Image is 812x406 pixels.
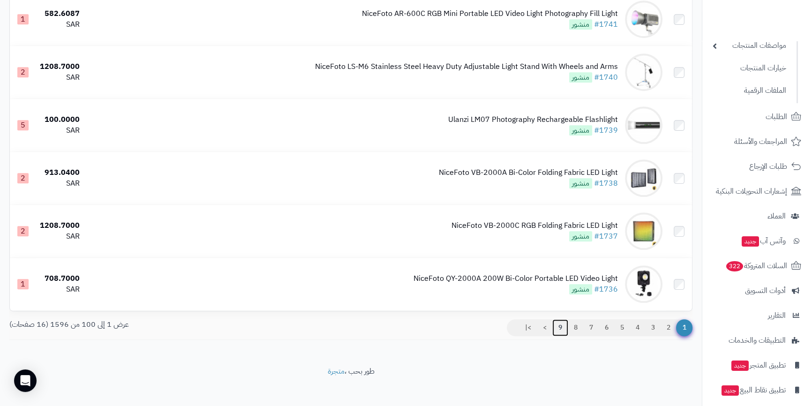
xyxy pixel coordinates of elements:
a: 8 [568,319,584,336]
div: 708.7000 [40,273,80,284]
span: تطبيق المتجر [730,359,786,372]
span: منشور [569,284,592,294]
img: NiceFoto AR-600C RGB Mini Portable LED Video Light Photography Fill Light [625,0,662,38]
span: العملاء [767,210,786,223]
a: #1736 [594,284,618,295]
span: جديد [722,385,739,396]
div: SAR [40,125,80,136]
a: العملاء [708,205,806,227]
a: الملفات الرقمية [708,81,791,101]
span: 2 [17,67,29,77]
img: NiceFoto VB-2000C RGB Folding Fabric LED Light [625,212,662,250]
div: عرض 1 إلى 100 من 1596 (16 صفحات) [2,319,351,330]
a: السلات المتروكة322 [708,255,806,277]
div: SAR [40,231,80,242]
a: إشعارات التحويلات البنكية [708,180,806,203]
div: 1208.7000 [40,220,80,231]
div: NiceFoto LS-M6 Stainless Steel Heavy Duty Adjustable Light Stand With Wheels and Arms [315,61,618,72]
a: >| [519,319,537,336]
a: أدوات التسويق [708,279,806,302]
span: التطبيقات والخدمات [729,334,786,347]
a: التطبيقات والخدمات [708,329,806,352]
span: المراجعات والأسئلة [734,135,787,148]
a: #1737 [594,231,618,242]
a: المراجعات والأسئلة [708,130,806,153]
span: السلات المتروكة [725,259,787,272]
span: 1 [17,14,29,24]
a: الطلبات [708,105,806,128]
span: التقارير [768,309,786,322]
div: Ulanzi LM07 Photography Rechargeable Flashlight [448,114,618,125]
div: SAR [40,178,80,189]
div: NiceFoto VB-2000C RGB Folding Fabric LED Light [451,220,618,231]
img: NiceFoto QY-2000A 200W Bi-Color Portable LED Video Light [625,265,662,303]
div: Open Intercom Messenger [14,369,37,392]
a: 4 [630,319,646,336]
div: SAR [40,72,80,83]
a: > [537,319,553,336]
span: جديد [742,236,759,247]
a: 3 [645,319,661,336]
a: التقارير [708,304,806,327]
a: 5 [614,319,630,336]
a: 9 [552,319,568,336]
span: 1 [17,279,29,289]
a: متجرة [328,366,345,377]
span: منشور [569,125,592,135]
span: منشور [569,231,592,241]
div: NiceFoto QY-2000A 200W Bi-Color Portable LED Video Light [414,273,618,284]
a: طلبات الإرجاع [708,155,806,178]
span: وآتس آب [741,234,786,248]
a: #1739 [594,125,618,136]
div: 582.6087 [40,8,80,19]
img: NiceFoto LS-M6 Stainless Steel Heavy Duty Adjustable Light Stand With Wheels and Arms [625,53,662,91]
img: NiceFoto VB-2000A Bi-Color Folding Fabric LED Light [625,159,662,197]
span: إشعارات التحويلات البنكية [716,185,787,198]
a: تطبيق المتجرجديد [708,354,806,376]
div: 1208.7000 [40,61,80,72]
a: 7 [583,319,599,336]
span: أدوات التسويق [745,284,786,297]
a: خيارات المنتجات [708,58,791,78]
a: #1741 [594,19,618,30]
span: 322 [726,261,743,271]
span: 2 [17,226,29,236]
a: #1740 [594,72,618,83]
span: 2 [17,173,29,183]
span: تطبيق نقاط البيع [721,383,786,397]
a: تطبيق نقاط البيعجديد [708,379,806,401]
a: وآتس آبجديد [708,230,806,252]
span: 1 [676,319,692,336]
div: SAR [40,19,80,30]
div: SAR [40,284,80,295]
span: جديد [731,361,749,371]
img: Ulanzi LM07 Photography Rechargeable Flashlight [625,106,662,144]
a: مواصفات المنتجات [708,36,791,56]
div: 100.0000 [40,114,80,125]
div: NiceFoto VB-2000A Bi-Color Folding Fabric LED Light [439,167,618,178]
span: طلبات الإرجاع [749,160,787,173]
div: NiceFoto AR-600C RGB Mini Portable LED Video Light Photography Fill Light [362,8,618,19]
img: logo-2.png [748,7,803,27]
a: 2 [661,319,677,336]
span: منشور [569,72,592,83]
span: 5 [17,120,29,130]
span: الطلبات [766,110,787,123]
div: 913.0400 [40,167,80,178]
span: منشور [569,19,592,30]
a: #1738 [594,178,618,189]
span: منشور [569,178,592,188]
a: 6 [599,319,615,336]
